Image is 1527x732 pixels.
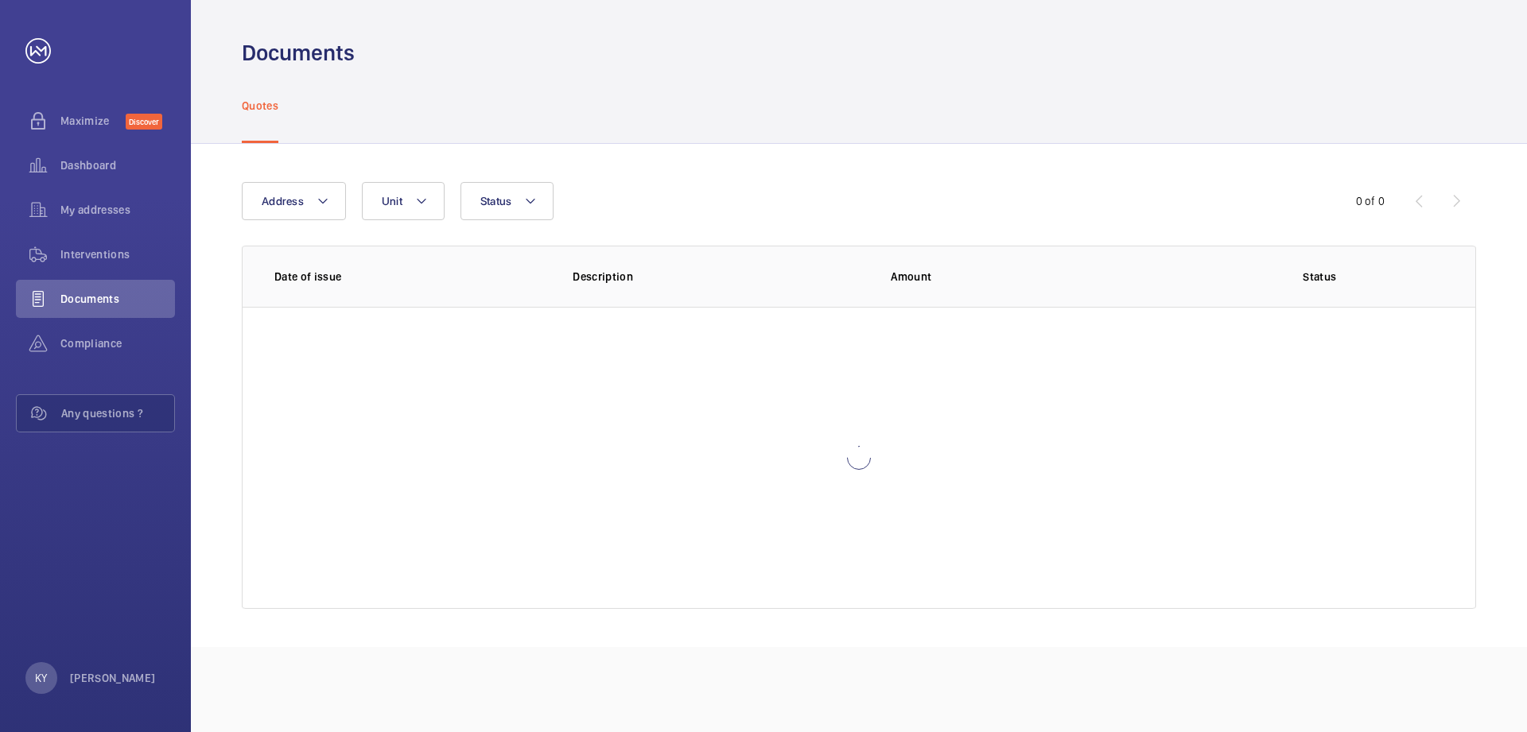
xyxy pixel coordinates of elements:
[60,335,175,351] span: Compliance
[480,195,512,207] span: Status
[126,114,162,130] span: Discover
[573,269,865,285] p: Description
[242,182,346,220] button: Address
[362,182,445,220] button: Unit
[35,670,47,686] p: KY
[60,157,175,173] span: Dashboard
[61,405,174,421] span: Any questions ?
[60,202,175,218] span: My addresses
[460,182,554,220] button: Status
[1196,269,1443,285] p: Status
[274,269,547,285] p: Date of issue
[60,246,175,262] span: Interventions
[242,98,278,114] p: Quotes
[382,195,402,207] span: Unit
[891,269,1170,285] p: Amount
[242,38,355,68] h1: Documents
[70,670,156,686] p: [PERSON_NAME]
[1356,193,1385,209] div: 0 of 0
[60,291,175,307] span: Documents
[60,113,126,129] span: Maximize
[262,195,304,207] span: Address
